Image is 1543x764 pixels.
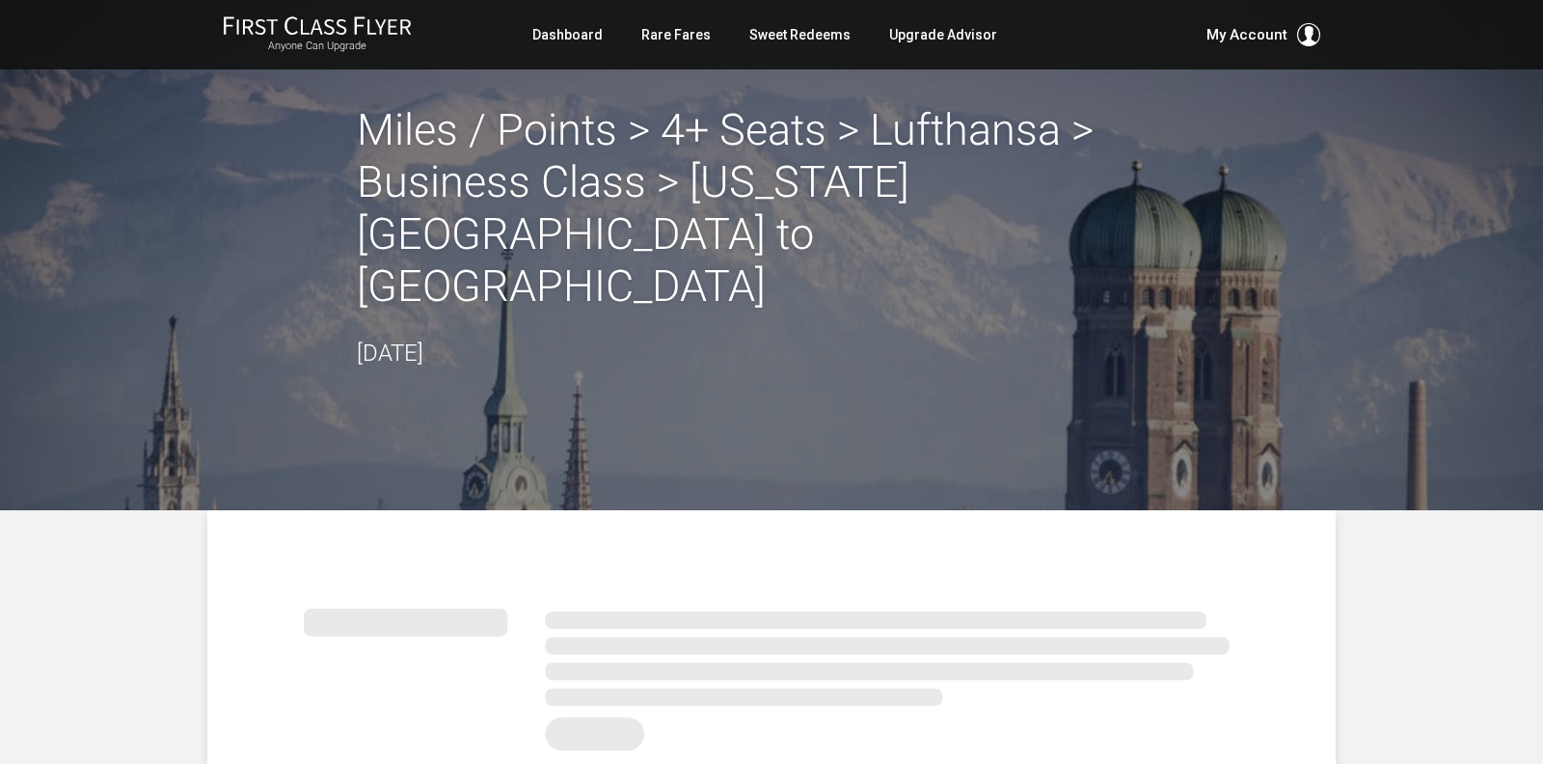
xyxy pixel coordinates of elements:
[357,340,423,367] time: [DATE]
[304,587,1239,762] img: summary.svg
[223,15,412,36] img: First Class Flyer
[641,17,711,52] a: Rare Fares
[357,104,1186,313] h2: Miles / Points > 4+ Seats > Lufthansa > Business Class > [US_STATE][GEOGRAPHIC_DATA] to [GEOGRAPH...
[1206,23,1320,46] button: My Account
[1206,23,1287,46] span: My Account
[223,15,412,54] a: First Class FlyerAnyone Can Upgrade
[223,40,412,53] small: Anyone Can Upgrade
[749,17,851,52] a: Sweet Redeems
[889,17,997,52] a: Upgrade Advisor
[532,17,603,52] a: Dashboard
